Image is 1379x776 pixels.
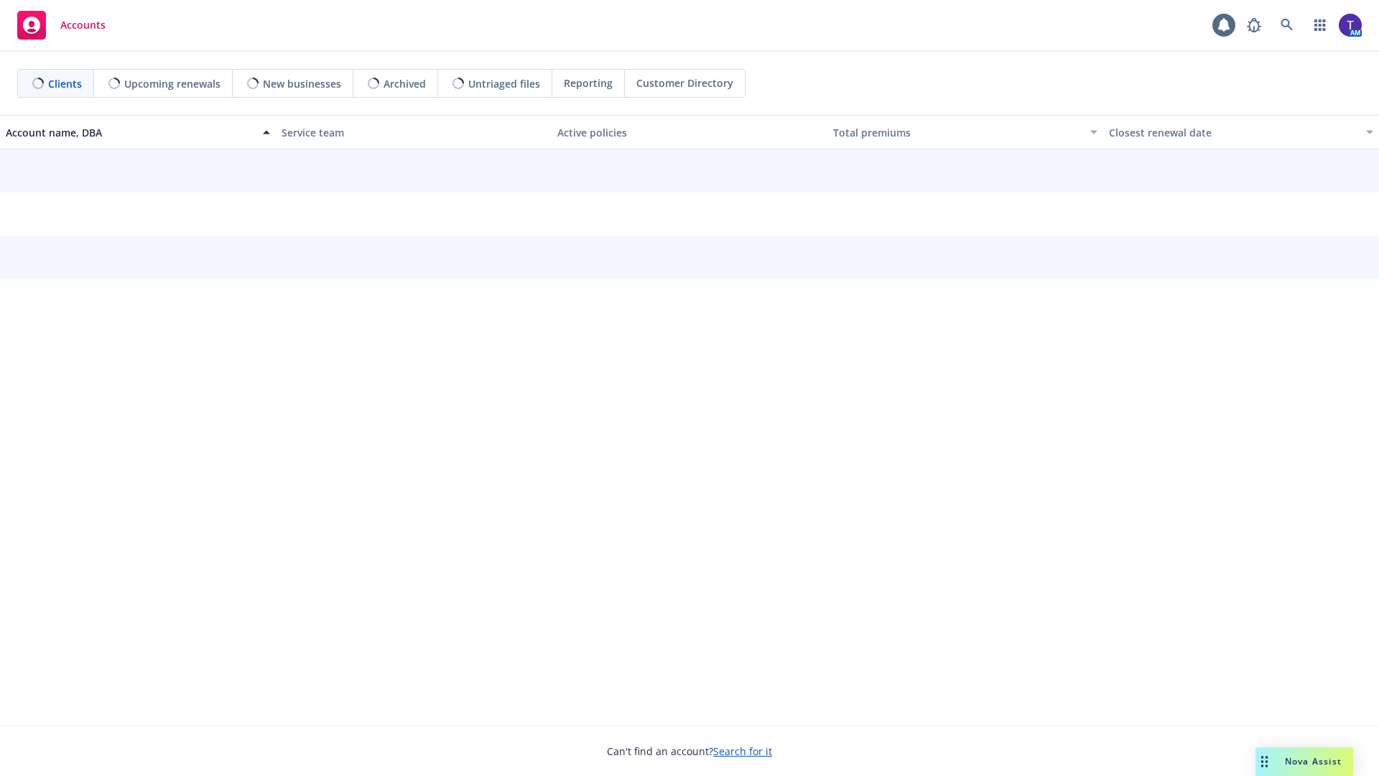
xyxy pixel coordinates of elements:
[60,19,106,31] span: Accounts
[276,115,552,149] button: Service team
[1103,115,1379,149] button: Closest renewal date
[48,76,82,91] span: Clients
[11,5,111,45] a: Accounts
[552,115,827,149] button: Active policies
[1255,747,1273,776] div: Drag to move
[1109,125,1357,140] div: Closest renewal date
[564,75,613,91] span: Reporting
[6,125,254,140] div: Account name, DBA
[607,744,772,759] span: Can't find an account?
[1255,747,1353,776] button: Nova Assist
[713,744,772,758] a: Search for it
[636,75,733,91] span: Customer Directory
[124,76,220,91] span: Upcoming renewals
[557,125,822,140] div: Active policies
[1273,11,1301,40] a: Search
[1339,14,1362,37] img: photo
[827,115,1103,149] button: Total premiums
[1285,755,1342,767] span: Nova Assist
[1240,11,1268,40] a: Report a Bug
[1306,11,1334,40] a: Switch app
[468,76,540,91] span: Untriaged files
[833,125,1082,140] div: Total premiums
[282,125,546,140] div: Service team
[263,76,341,91] span: New businesses
[384,76,426,91] span: Archived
